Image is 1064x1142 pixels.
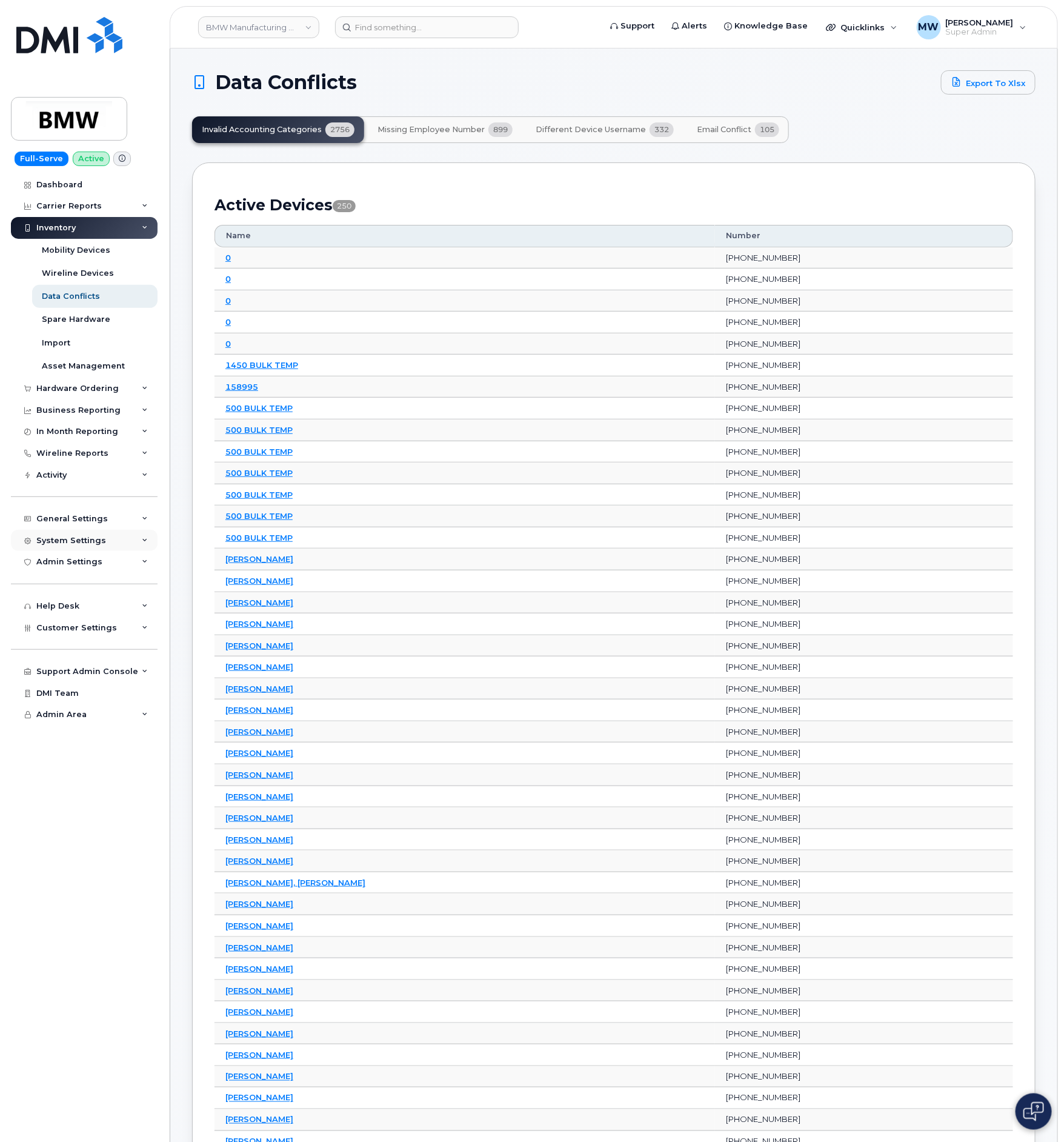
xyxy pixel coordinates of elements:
span: Email Conflict [697,125,751,135]
a: [PERSON_NAME] [225,856,293,866]
a: [PERSON_NAME] [225,662,293,672]
a: 500 BULK TEMP [225,533,293,543]
td: [PHONE_NUMBER] [715,1109,1013,1131]
a: [PERSON_NAME] [225,964,293,973]
span: 105 [755,122,779,137]
a: [PERSON_NAME] [225,921,293,930]
td: [PHONE_NUMBER] [715,312,1013,333]
a: Export to Xlsx [941,70,1036,95]
td: [PHONE_NUMBER] [715,1087,1013,1109]
td: [PHONE_NUMBER] [715,678,1013,700]
a: [PERSON_NAME] [225,619,293,629]
td: [PHONE_NUMBER] [715,958,1013,980]
a: [PERSON_NAME] [225,835,293,844]
a: [PERSON_NAME] [225,899,293,909]
span: Data Conflicts [215,73,357,92]
a: [PERSON_NAME] [225,748,293,758]
a: [PERSON_NAME] [225,943,293,952]
a: [PERSON_NAME] [225,705,293,715]
td: [PHONE_NUMBER] [715,721,1013,743]
td: [PHONE_NUMBER] [715,656,1013,678]
a: [PERSON_NAME] [225,727,293,736]
td: [PHONE_NUMBER] [715,635,1013,657]
td: [PHONE_NUMBER] [715,398,1013,419]
td: [PHONE_NUMBER] [715,333,1013,355]
td: [PHONE_NUMBER] [715,980,1013,1002]
td: [PHONE_NUMBER] [715,484,1013,506]
td: [PHONE_NUMBER] [715,613,1013,635]
td: [PHONE_NUMBER] [715,893,1013,915]
a: [PERSON_NAME] [225,1072,293,1081]
a: [PERSON_NAME] [225,1050,293,1060]
a: 500 BULK TEMP [225,447,293,456]
a: 500 BULK TEMP [225,425,293,435]
td: [PHONE_NUMBER] [715,376,1013,398]
a: [PERSON_NAME] [225,598,293,607]
td: [PHONE_NUMBER] [715,937,1013,959]
span: Missing Employee Number [377,125,485,135]
a: [PERSON_NAME] [225,1115,293,1124]
td: [PHONE_NUMBER] [715,269,1013,290]
a: [PERSON_NAME] [225,813,293,823]
a: 0 [225,253,231,262]
a: [PERSON_NAME] [225,792,293,801]
a: 0 [225,317,231,327]
a: 0 [225,339,231,349]
a: 500 BULK TEMP [225,511,293,521]
a: [PERSON_NAME] [225,641,293,650]
a: [PERSON_NAME] [225,576,293,586]
span: 332 [650,122,674,137]
img: Open chat [1023,1102,1044,1121]
td: [PHONE_NUMBER] [715,807,1013,829]
a: 500 BULK TEMP [225,403,293,413]
td: [PHONE_NUMBER] [715,1023,1013,1045]
td: [PHONE_NUMBER] [715,915,1013,937]
a: [PERSON_NAME] [225,1029,293,1038]
td: [PHONE_NUMBER] [715,1066,1013,1088]
th: Number [715,225,1013,247]
a: 0 [225,274,231,284]
td: [PHONE_NUMBER] [715,506,1013,527]
a: 158995 [225,382,258,392]
td: [PHONE_NUMBER] [715,290,1013,312]
td: [PHONE_NUMBER] [715,743,1013,764]
td: [PHONE_NUMBER] [715,441,1013,463]
td: [PHONE_NUMBER] [715,829,1013,851]
a: 500 BULK TEMP [225,490,293,499]
td: [PHONE_NUMBER] [715,786,1013,808]
td: [PHONE_NUMBER] [715,570,1013,592]
td: [PHONE_NUMBER] [715,247,1013,269]
span: 899 [488,122,513,137]
td: [PHONE_NUMBER] [715,850,1013,872]
a: 0 [225,296,231,306]
a: [PERSON_NAME] [225,1007,293,1017]
td: [PHONE_NUMBER] [715,355,1013,376]
a: [PERSON_NAME] [225,554,293,564]
a: [PERSON_NAME] [225,770,293,780]
a: [PERSON_NAME], [PERSON_NAME] [225,878,365,887]
td: [PHONE_NUMBER] [715,700,1013,721]
td: [PHONE_NUMBER] [715,764,1013,786]
h2: Active Devices [214,196,1013,214]
a: [PERSON_NAME] [225,986,293,995]
a: [PERSON_NAME] [225,1093,293,1103]
td: [PHONE_NUMBER] [715,419,1013,441]
td: [PHONE_NUMBER] [715,527,1013,549]
a: [PERSON_NAME] [225,684,293,693]
td: [PHONE_NUMBER] [715,462,1013,484]
a: 1450 BULK TEMP [225,360,298,370]
td: [PHONE_NUMBER] [715,592,1013,614]
a: 500 BULK TEMP [225,468,293,478]
span: 250 [333,200,356,212]
td: [PHONE_NUMBER] [715,872,1013,894]
td: [PHONE_NUMBER] [715,1001,1013,1023]
span: Different Device Username [536,125,646,135]
th: Name [214,225,715,247]
td: [PHONE_NUMBER] [715,1044,1013,1066]
td: [PHONE_NUMBER] [715,549,1013,570]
